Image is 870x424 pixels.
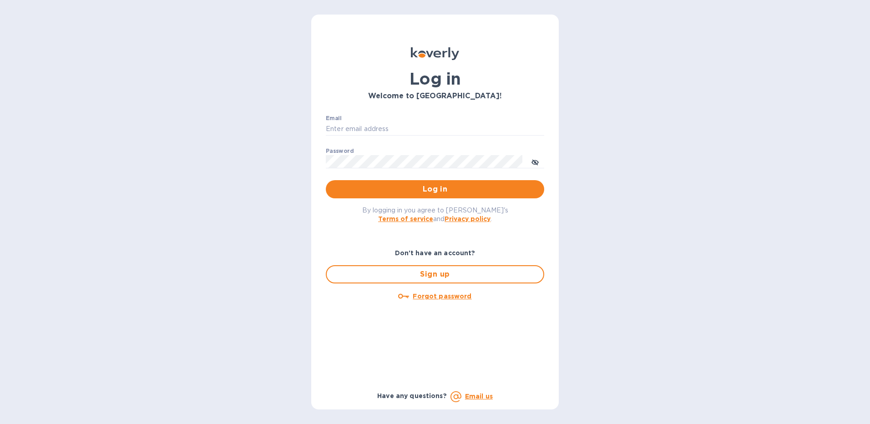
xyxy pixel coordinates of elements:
[465,393,493,400] a: Email us
[378,215,433,222] a: Terms of service
[377,392,447,399] b: Have any questions?
[395,249,475,257] b: Don't have an account?
[526,152,544,171] button: toggle password visibility
[333,184,537,195] span: Log in
[326,180,544,198] button: Log in
[362,207,508,222] span: By logging in you agree to [PERSON_NAME]'s and .
[411,47,459,60] img: Koverly
[413,293,471,300] u: Forgot password
[326,265,544,283] button: Sign up
[326,122,544,136] input: Enter email address
[326,69,544,88] h1: Log in
[334,269,536,280] span: Sign up
[326,116,342,121] label: Email
[326,148,354,154] label: Password
[445,215,491,222] a: Privacy policy
[326,92,544,101] h3: Welcome to [GEOGRAPHIC_DATA]!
